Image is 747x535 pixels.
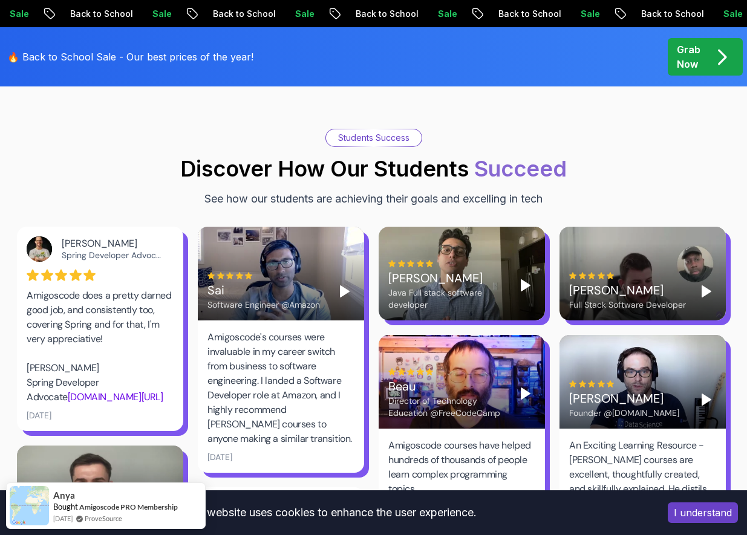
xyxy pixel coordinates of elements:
p: Back to School [54,8,137,20]
div: [DATE] [27,409,51,421]
h2: Discover How Our Students [180,157,567,181]
p: Sale [708,8,746,20]
p: Back to School [625,8,708,20]
div: Director of Technology Education @FreeCodeCamp [388,395,506,419]
img: provesource social proof notification image [10,486,49,525]
button: Accept cookies [668,502,738,523]
button: Play [697,390,716,409]
button: Play [697,282,716,301]
div: This website uses cookies to enhance the user experience. [9,499,650,526]
a: Spring Developer Advocate [62,250,169,261]
span: Anya [53,490,75,501]
p: Sale [565,8,604,20]
button: Play [516,384,535,403]
div: Amigoscode does a pretty darned good job, and consistently too, covering Spring and for that, I'm... [27,288,174,404]
div: Sai [207,282,320,299]
div: Software Engineer @Amazon [207,299,320,311]
img: Josh Long avatar [27,236,52,262]
span: [DATE] [53,513,73,524]
div: Spring Developer Advocate [62,250,164,261]
div: [PERSON_NAME] [569,390,679,407]
p: Students Success [338,132,409,144]
p: Sale [137,8,175,20]
button: Play [335,282,354,301]
p: Back to School [340,8,422,20]
span: Bought [53,502,78,511]
p: Grab Now [677,42,700,71]
p: Back to School [197,8,279,20]
div: [PERSON_NAME] [569,282,686,299]
p: Back to School [483,8,565,20]
a: [DOMAIN_NAME][URL] [67,391,163,403]
div: Amigoscode courses have helped hundreds of thousands of people learn complex programming topics [388,438,535,496]
p: Sale [422,8,461,20]
span: Succeed [474,155,567,182]
a: ProveSource [85,513,122,524]
p: See how our students are achieving their goals and excelling in tech [204,190,543,207]
div: [PERSON_NAME] [62,238,164,250]
a: Amigoscode PRO Membership [79,502,178,512]
div: Amigoscode's courses were invaluable in my career switch from business to software engineering. I... [207,330,354,446]
div: [PERSON_NAME] [388,270,506,287]
div: Founder @[DOMAIN_NAME] [569,407,679,419]
div: [DATE] [207,451,232,463]
button: Play [516,276,535,295]
div: Java Full stack software developer [388,287,506,311]
div: Full Stack Software Developer [569,299,686,311]
p: 🔥 Back to School Sale - Our best prices of the year! [7,50,253,64]
div: Beau [388,378,506,395]
p: Sale [279,8,318,20]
